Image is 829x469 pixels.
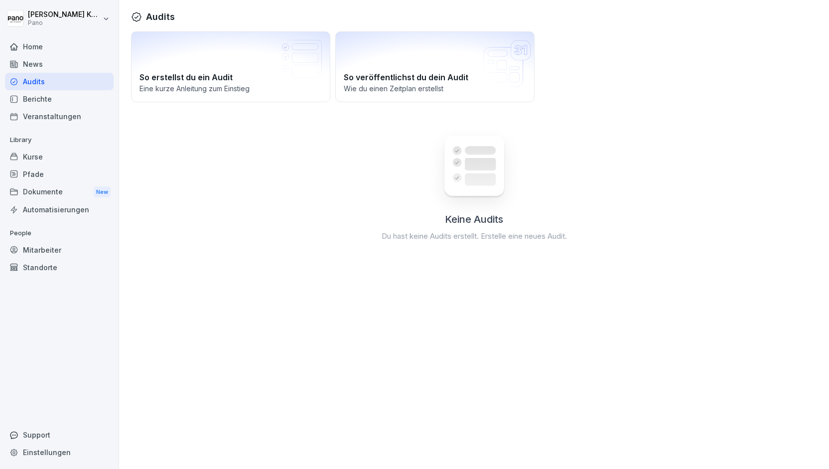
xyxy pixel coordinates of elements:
[5,426,114,444] div: Support
[5,148,114,165] a: Kurse
[94,186,111,198] div: New
[131,31,330,102] a: So erstellst du ein AuditEine kurze Anleitung zum Einstieg
[344,71,526,83] h2: So veröffentlichst du dein Audit
[5,132,114,148] p: Library
[5,165,114,183] a: Pfade
[5,444,114,461] a: Einstellungen
[5,183,114,201] a: DokumenteNew
[5,108,114,125] a: Veranstaltungen
[382,231,567,242] p: Du hast keine Audits erstellt. Erstelle eine neues Audit.
[335,31,535,102] a: So veröffentlichst du dein AuditWie du einen Zeitplan erstellst
[28,19,101,26] p: Pano
[28,10,101,19] p: [PERSON_NAME] Kussinna
[5,259,114,276] a: Standorte
[344,83,526,94] p: Wie du einen Zeitplan erstellst
[5,38,114,55] a: Home
[445,212,503,227] h2: Keine Audits
[5,225,114,241] p: People
[146,10,175,23] h1: Audits
[5,201,114,218] a: Automatisierungen
[139,83,322,94] p: Eine kurze Anleitung zum Einstieg
[5,183,114,201] div: Dokumente
[139,71,322,83] h2: So erstellst du ein Audit
[5,90,114,108] a: Berichte
[5,55,114,73] a: News
[5,73,114,90] a: Audits
[5,241,114,259] a: Mitarbeiter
